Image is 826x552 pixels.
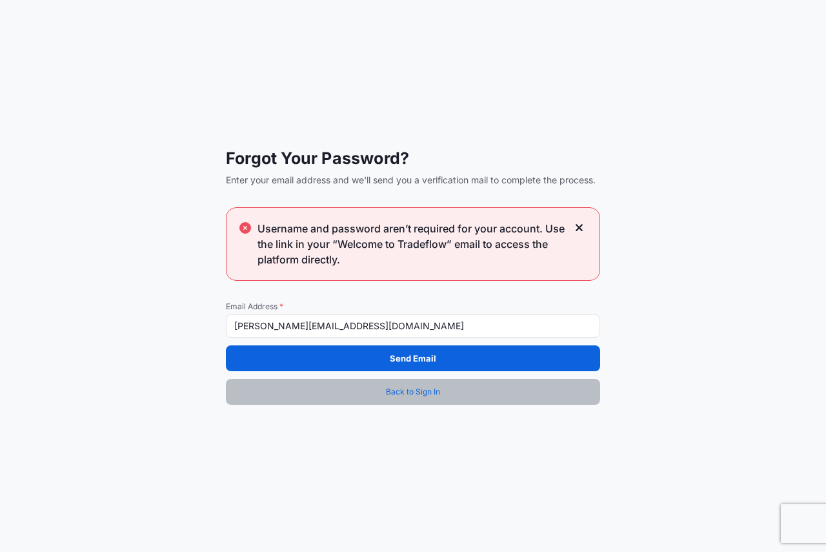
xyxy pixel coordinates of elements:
p: Send Email [390,352,436,365]
button: Send Email [226,345,600,371]
a: Back to Sign In [226,379,600,405]
span: Enter your email address and we'll send you a verification mail to complete the process. [226,174,600,187]
span: Back to Sign In [386,385,440,398]
span: Email Address [226,302,600,312]
span: Forgot Your Password? [226,148,600,169]
input: example@gmail.com [226,314,600,338]
span: Username and password aren’t required for your account. Use the link in your “Welcome to Tradeflo... [257,221,567,267]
